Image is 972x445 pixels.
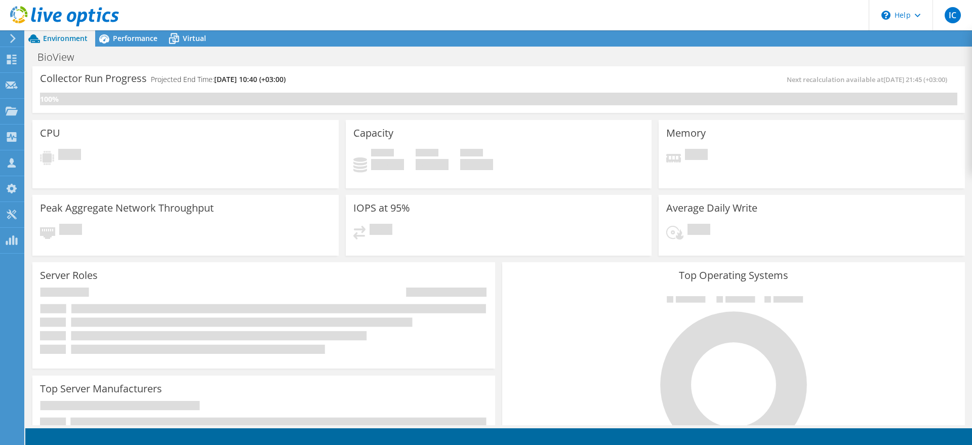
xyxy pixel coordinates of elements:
[945,7,961,23] span: IC
[666,128,706,139] h3: Memory
[416,159,449,170] h4: 0 GiB
[214,74,286,84] span: [DATE] 10:40 (+03:00)
[33,52,90,63] h1: BioView
[59,224,82,237] span: Pending
[40,128,60,139] h3: CPU
[151,74,286,85] h4: Projected End Time:
[510,270,957,281] h3: Top Operating Systems
[353,203,410,214] h3: IOPS at 95%
[43,33,88,43] span: Environment
[460,149,483,159] span: Total
[40,270,98,281] h3: Server Roles
[787,75,952,84] span: Next recalculation available at
[371,149,394,159] span: Used
[416,149,438,159] span: Free
[460,159,493,170] h4: 0 GiB
[58,149,81,163] span: Pending
[40,203,214,214] h3: Peak Aggregate Network Throughput
[881,11,890,20] svg: \n
[687,224,710,237] span: Pending
[40,383,162,394] h3: Top Server Manufacturers
[685,149,708,163] span: Pending
[666,203,757,214] h3: Average Daily Write
[353,128,393,139] h3: Capacity
[183,33,206,43] span: Virtual
[370,224,392,237] span: Pending
[113,33,157,43] span: Performance
[371,159,404,170] h4: 0 GiB
[883,75,947,84] span: [DATE] 21:45 (+03:00)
